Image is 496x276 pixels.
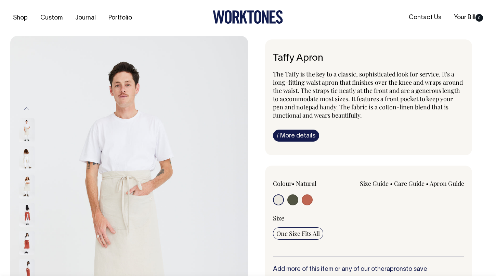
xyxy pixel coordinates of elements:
span: • [390,179,393,188]
div: Size [273,214,464,222]
a: Shop [10,12,30,24]
a: Apron Guide [430,179,464,188]
span: One Size Fits All [276,229,320,238]
label: Natural [296,179,316,188]
h6: Add more of this item or any of our other to save [273,266,464,273]
img: natural [19,175,35,199]
img: rust [19,231,35,255]
a: Portfolio [106,12,135,24]
a: iMore details [273,130,319,142]
a: Care Guide [394,179,425,188]
button: Previous [22,101,32,116]
span: 0 [475,14,483,22]
span: • [426,179,429,188]
h6: Taffy Apron [273,53,464,64]
img: rust [19,203,35,227]
div: Colour [273,179,350,188]
span: • [292,179,295,188]
a: Contact Us [406,12,444,23]
a: aprons [387,266,406,272]
a: Your Bill0 [451,12,486,23]
span: The Taffy is the key to a classic, sophisticated look for service. It's a long-fitting waist apro... [273,70,463,119]
a: Custom [38,12,65,24]
img: natural [19,146,35,170]
img: natural [19,118,35,142]
input: One Size Fits All [273,227,323,240]
a: Journal [73,12,99,24]
a: Size Guide [360,179,389,188]
span: i [277,132,278,139]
